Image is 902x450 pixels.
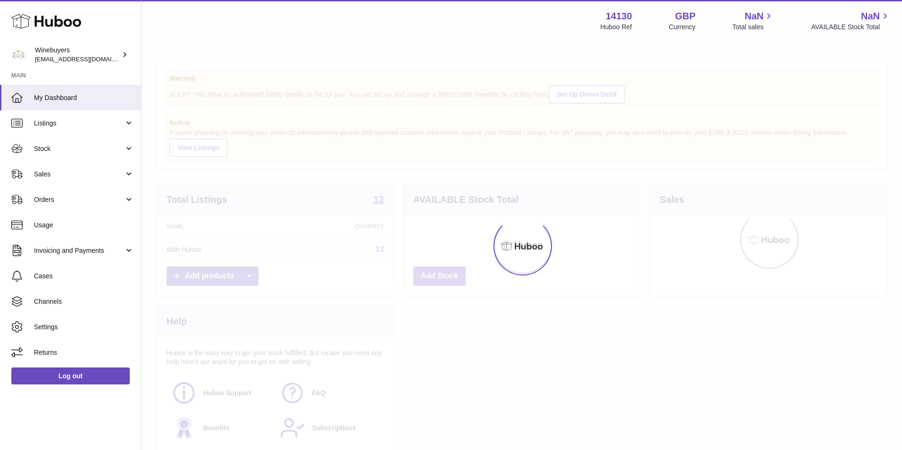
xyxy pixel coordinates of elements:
img: internalAdmin-14130@internal.huboo.com [11,48,25,62]
a: Log out [11,367,130,384]
span: Stock [34,144,124,153]
div: Huboo Ref [601,23,632,32]
span: Total sales [732,23,774,32]
span: Invoicing and Payments [34,246,124,255]
span: Settings [34,323,134,332]
span: Listings [34,119,124,128]
span: Channels [34,297,134,306]
span: NaN [861,10,880,23]
span: NaN [744,10,763,23]
strong: 14130 [606,10,632,23]
span: Cases [34,272,134,281]
div: Winebuyers [35,46,120,64]
span: [EMAIL_ADDRESS][DOMAIN_NAME] [35,55,139,63]
span: Orders [34,195,124,204]
a: NaN AVAILABLE Stock Total [811,10,891,32]
span: Usage [34,221,134,230]
a: NaN Total sales [732,10,774,32]
span: AVAILABLE Stock Total [811,23,891,32]
div: Currency [669,23,696,32]
span: My Dashboard [34,93,134,102]
span: Sales [34,170,124,179]
strong: GBP [675,10,695,23]
span: Returns [34,348,134,357]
